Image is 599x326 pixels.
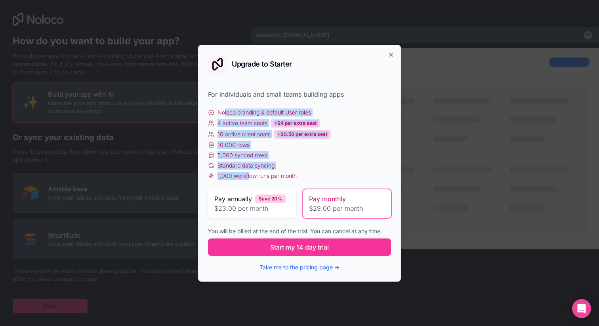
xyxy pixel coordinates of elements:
span: 1,000 workflow runs per month [217,172,297,180]
div: For individuals and small teams building apps [208,90,391,99]
h2: Upgrade to Starter [232,61,292,68]
span: 5,000 synced rows [217,151,267,159]
span: $23.00 per month [214,204,290,213]
span: Noloco branding & default User roles [217,109,311,116]
div: +$4 per extra seat [271,119,320,128]
span: Start my 14 day trial [270,242,329,252]
div: +$0.50 per extra seat [274,130,331,139]
div: You will be billed at the end of the trial. You can cancel at any time. [208,227,391,235]
span: 4 active team seats [217,119,267,127]
span: Standard data syncing [217,162,275,170]
button: Start my 14 day trial [208,238,391,256]
span: $29.00 per month [309,204,385,213]
span: 10,000 rows [217,141,250,149]
span: Pay monthly [309,194,346,204]
button: Close [388,51,394,58]
button: Take me to the pricing page → [259,263,340,271]
span: 10 active client seats [217,130,271,138]
div: Save 20% [255,194,286,203]
span: Pay annually [214,194,252,204]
